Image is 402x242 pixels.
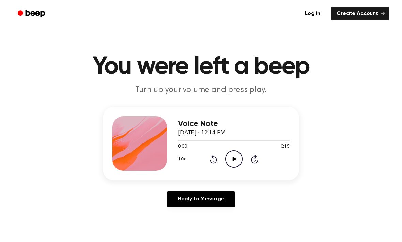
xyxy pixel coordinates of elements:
a: Reply to Message [167,191,235,207]
a: Create Account [331,7,389,20]
span: 0:00 [178,143,187,150]
span: 0:15 [281,143,290,150]
h1: You were left a beep [27,55,375,79]
span: [DATE] · 12:14 PM [178,130,226,136]
p: Turn up your volume and press play. [70,85,332,96]
button: 1.0x [178,153,188,165]
a: Log in [298,6,327,21]
h3: Voice Note [178,119,290,128]
a: Beep [13,7,51,20]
